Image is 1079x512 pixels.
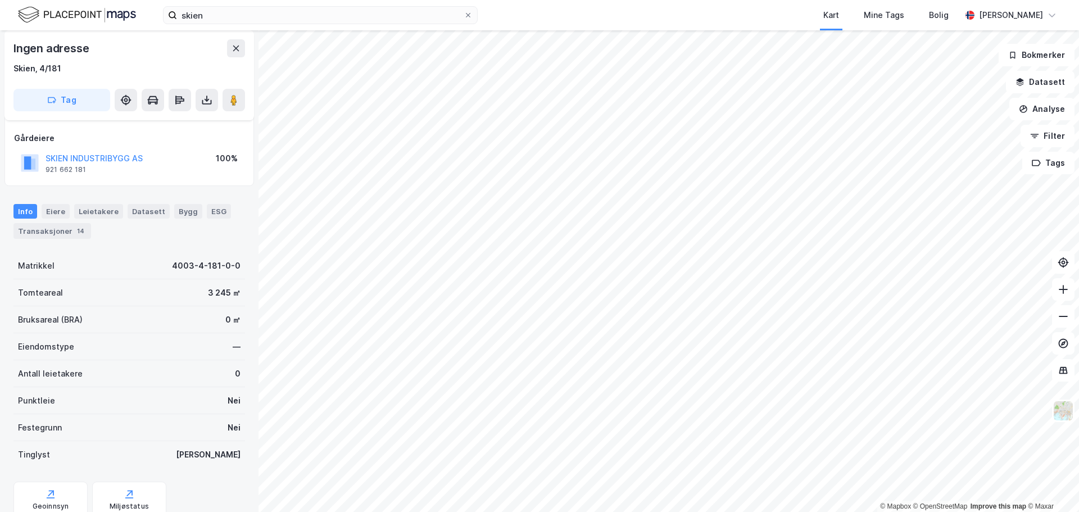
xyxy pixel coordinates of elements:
[18,313,83,327] div: Bruksareal (BRA)
[18,5,136,25] img: logo.f888ab2527a4732fd821a326f86c7f29.svg
[971,502,1026,510] a: Improve this map
[14,132,244,145] div: Gårdeiere
[1009,98,1075,120] button: Analyse
[74,204,123,219] div: Leietakere
[18,394,55,407] div: Punktleie
[1053,400,1074,422] img: Z
[110,502,149,511] div: Miljøstatus
[225,313,241,327] div: 0 ㎡
[13,89,110,111] button: Tag
[979,8,1043,22] div: [PERSON_NAME]
[172,259,241,273] div: 4003-4-181-0-0
[864,8,904,22] div: Mine Tags
[1023,458,1079,512] iframe: Chat Widget
[929,8,949,22] div: Bolig
[18,421,62,434] div: Festegrunn
[233,340,241,354] div: —
[216,152,238,165] div: 100%
[208,286,241,300] div: 3 245 ㎡
[13,204,37,219] div: Info
[207,204,231,219] div: ESG
[18,259,55,273] div: Matrikkel
[128,204,170,219] div: Datasett
[46,165,86,174] div: 921 662 181
[13,62,61,75] div: Skien, 4/181
[1022,152,1075,174] button: Tags
[880,502,911,510] a: Mapbox
[18,340,74,354] div: Eiendomstype
[913,502,968,510] a: OpenStreetMap
[13,39,91,57] div: Ingen adresse
[18,448,50,461] div: Tinglyst
[13,223,91,239] div: Transaksjoner
[1021,125,1075,147] button: Filter
[18,367,83,380] div: Antall leietakere
[33,502,69,511] div: Geoinnsyn
[176,448,241,461] div: [PERSON_NAME]
[235,367,241,380] div: 0
[823,8,839,22] div: Kart
[1006,71,1075,93] button: Datasett
[42,204,70,219] div: Eiere
[228,394,241,407] div: Nei
[174,204,202,219] div: Bygg
[228,421,241,434] div: Nei
[18,286,63,300] div: Tomteareal
[177,7,464,24] input: Søk på adresse, matrikkel, gårdeiere, leietakere eller personer
[999,44,1075,66] button: Bokmerker
[75,225,87,237] div: 14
